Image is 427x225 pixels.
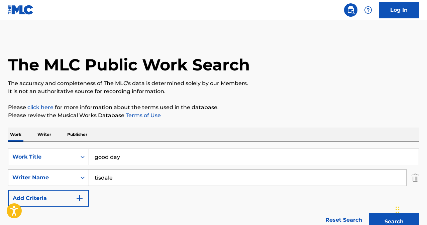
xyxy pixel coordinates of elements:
p: Work [8,128,23,142]
a: click here [27,104,54,110]
p: It is not an authoritative source for recording information. [8,87,419,95]
div: Drag [396,200,400,220]
p: Publisher [65,128,89,142]
p: The accuracy and completeness of The MLC's data is determined solely by our Members. [8,79,419,87]
div: Work Title [12,153,73,161]
a: Public Search [344,3,357,17]
a: Log In [379,2,419,18]
h1: The MLC Public Work Search [8,55,250,75]
iframe: Chat Widget [394,193,427,225]
img: MLC Logo [8,5,34,15]
p: Please review the Musical Works Database [8,111,419,120]
div: Help [361,3,375,17]
p: Please for more information about the terms used in the database. [8,103,419,111]
div: Writer Name [12,174,73,182]
button: Add Criteria [8,190,89,207]
img: search [347,6,355,14]
img: 9d2ae6d4665cec9f34b9.svg [76,194,84,202]
img: help [364,6,372,14]
a: Terms of Use [124,112,161,119]
img: Delete Criterion [412,169,419,186]
p: Writer [35,128,53,142]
